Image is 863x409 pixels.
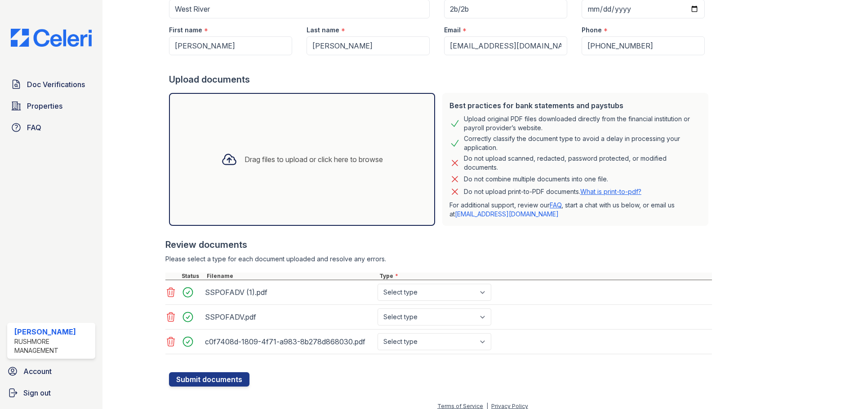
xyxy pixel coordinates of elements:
[14,337,92,355] div: Rushmore Management
[7,97,95,115] a: Properties
[582,26,602,35] label: Phone
[27,122,41,133] span: FAQ
[180,273,205,280] div: Status
[23,387,51,398] span: Sign out
[4,29,99,47] img: CE_Logo_Blue-a8612792a0a2168367f1c8372b55b34899dd931a85d93a1a3d3e32e68fde9ad4.png
[464,114,701,132] div: Upload original PDF files downloaded directly from the financial institution or payroll provider’...
[205,285,374,299] div: SSPOFADV (1).pdf
[464,134,701,152] div: Correctly classify the document type to avoid a delay in processing your application.
[580,188,641,195] a: What is print-to-pdf?
[7,75,95,93] a: Doc Verifications
[14,326,92,337] div: [PERSON_NAME]
[165,238,712,251] div: Review documents
[169,73,712,86] div: Upload documents
[449,201,701,219] p: For additional support, review our , start a chat with us below, or email us at
[169,26,202,35] label: First name
[7,119,95,136] a: FAQ
[23,366,52,377] span: Account
[550,201,561,209] a: FAQ
[205,273,378,280] div: Filename
[165,255,712,264] div: Please select a type for each document uploaded and resolve any errors.
[205,310,374,324] div: SSPOFADV.pdf
[464,187,641,196] p: Do not upload print-to-PDF documents.
[4,384,99,402] a: Sign out
[444,26,461,35] label: Email
[4,362,99,380] a: Account
[464,154,701,172] div: Do not upload scanned, redacted, password protected, or modified documents.
[245,154,383,165] div: Drag files to upload or click here to browse
[449,100,701,111] div: Best practices for bank statements and paystubs
[205,334,374,349] div: c0f7408d-1809-4f71-a983-8b278d868030.pdf
[27,101,62,111] span: Properties
[464,174,608,185] div: Do not combine multiple documents into one file.
[378,273,712,280] div: Type
[169,372,249,387] button: Submit documents
[455,210,559,218] a: [EMAIL_ADDRESS][DOMAIN_NAME]
[27,79,85,90] span: Doc Verifications
[307,26,339,35] label: Last name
